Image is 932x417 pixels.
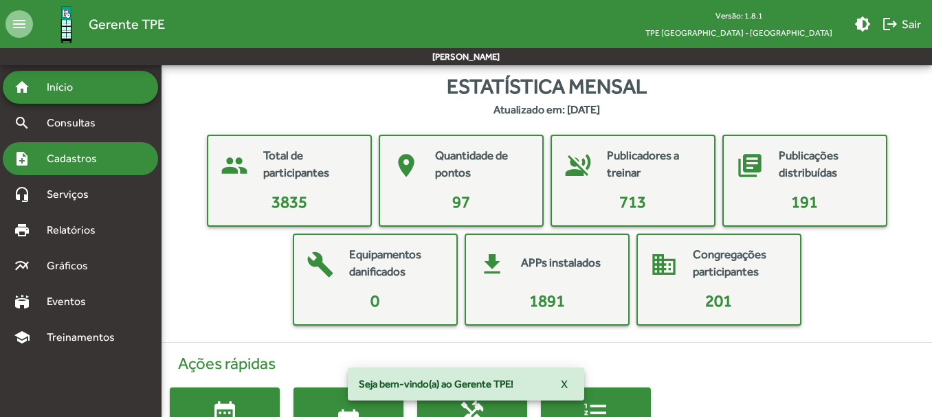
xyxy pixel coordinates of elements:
[493,102,600,118] strong: Atualizado em: [DATE]
[729,145,770,186] mat-icon: library_books
[643,244,685,285] mat-icon: domain
[791,192,818,211] span: 191
[5,10,33,38] mat-icon: menu
[14,329,30,346] mat-icon: school
[693,246,786,281] mat-card-title: Congregações participantes
[14,79,30,95] mat-icon: home
[38,115,113,131] span: Consultas
[349,246,443,281] mat-card-title: Equipamentos danificados
[550,372,579,396] button: X
[779,147,872,182] mat-card-title: Publicações distribuídas
[359,377,513,391] span: Seja bem-vindo(a) ao Gerente TPE!
[263,147,357,182] mat-card-title: Total de participantes
[521,254,601,272] mat-card-title: APPs instalados
[561,372,568,396] span: X
[607,147,700,182] mat-card-title: Publicadores a treinar
[214,145,255,186] mat-icon: people
[33,2,165,47] a: Gerente TPE
[89,13,165,35] span: Gerente TPE
[14,115,30,131] mat-icon: search
[471,244,513,285] mat-icon: get_app
[38,258,107,274] span: Gráficos
[38,222,113,238] span: Relatórios
[634,7,843,24] div: Versão: 1.8.1
[300,244,341,285] mat-icon: build
[876,12,927,36] button: Sair
[447,71,647,102] span: Estatística mensal
[634,24,843,41] span: TPE [GEOGRAPHIC_DATA] - [GEOGRAPHIC_DATA]
[452,192,470,211] span: 97
[14,186,30,203] mat-icon: headset_mic
[435,147,529,182] mat-card-title: Quantidade de pontos
[271,192,307,211] span: 3835
[557,145,599,186] mat-icon: voice_over_off
[705,291,732,310] span: 201
[14,150,30,167] mat-icon: note_add
[14,258,30,274] mat-icon: multiline_chart
[38,186,107,203] span: Serviços
[386,145,427,186] mat-icon: place
[44,2,89,47] img: Logo
[619,192,646,211] span: 713
[882,16,898,32] mat-icon: logout
[38,79,93,95] span: Início
[882,12,921,36] span: Sair
[854,16,871,32] mat-icon: brightness_medium
[170,354,924,374] h4: Ações rápidas
[529,291,565,310] span: 1891
[370,291,379,310] span: 0
[14,222,30,238] mat-icon: print
[14,293,30,310] mat-icon: stadium
[38,150,115,167] span: Cadastros
[38,293,104,310] span: Eventos
[38,329,131,346] span: Treinamentos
